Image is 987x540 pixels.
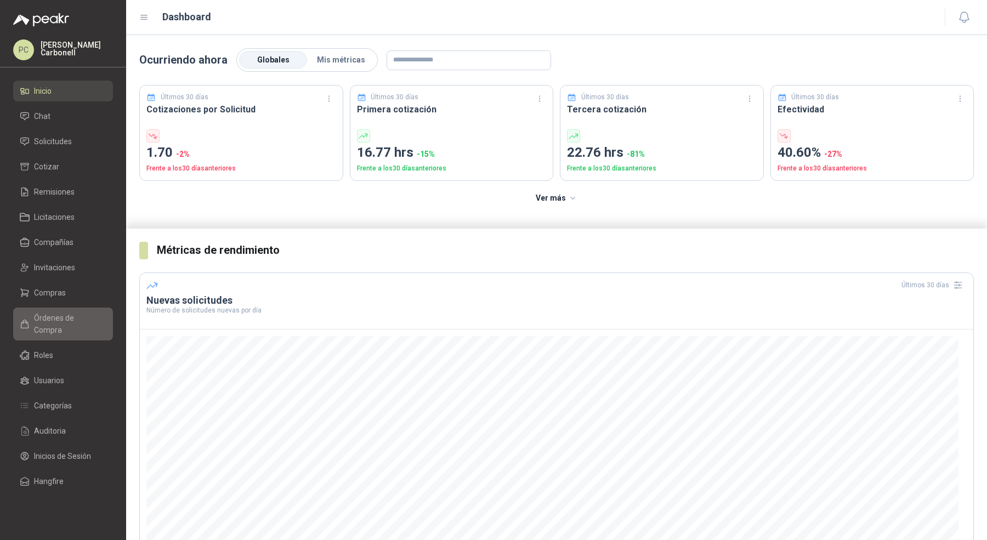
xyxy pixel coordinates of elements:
[357,143,547,163] p: 16.77 hrs
[357,103,547,116] h3: Primera cotización
[530,187,584,209] button: Ver más
[901,276,967,294] div: Últimos 30 días
[34,287,66,299] span: Compras
[567,163,757,174] p: Frente a los 30 días anteriores
[13,257,113,278] a: Invitaciones
[13,282,113,303] a: Compras
[13,420,113,441] a: Auditoria
[34,312,103,336] span: Órdenes de Compra
[581,92,629,103] p: Últimos 30 días
[13,81,113,101] a: Inicio
[13,395,113,416] a: Categorías
[34,110,50,122] span: Chat
[176,150,190,158] span: -2 %
[824,150,842,158] span: -27 %
[162,9,211,25] h1: Dashboard
[34,135,72,147] span: Solicitudes
[157,242,974,259] h3: Métricas de rendimiento
[778,143,967,163] p: 40.60%
[13,232,113,253] a: Compañías
[34,236,73,248] span: Compañías
[371,92,418,103] p: Últimos 30 días
[34,349,53,361] span: Roles
[34,425,66,437] span: Auditoria
[34,400,72,412] span: Categorías
[13,370,113,391] a: Usuarios
[13,446,113,467] a: Inicios de Sesión
[257,55,290,64] span: Globales
[146,143,336,163] p: 1.70
[146,307,967,314] p: Número de solicitudes nuevas por día
[34,262,75,274] span: Invitaciones
[13,156,113,177] a: Cotizar
[146,163,336,174] p: Frente a los 30 días anteriores
[34,85,52,97] span: Inicio
[139,52,228,69] p: Ocurriendo ahora
[34,374,64,386] span: Usuarios
[791,92,839,103] p: Últimos 30 días
[13,131,113,152] a: Solicitudes
[34,161,59,173] span: Cotizar
[778,103,967,116] h3: Efectividad
[146,294,967,307] h3: Nuevas solicitudes
[34,186,75,198] span: Remisiones
[417,150,435,158] span: -15 %
[13,106,113,127] a: Chat
[778,163,967,174] p: Frente a los 30 días anteriores
[34,475,64,487] span: Hangfire
[13,308,113,340] a: Órdenes de Compra
[13,471,113,492] a: Hangfire
[357,163,547,174] p: Frente a los 30 días anteriores
[13,13,69,26] img: Logo peakr
[13,39,34,60] div: PC
[41,41,113,56] p: [PERSON_NAME] Carbonell
[13,207,113,228] a: Licitaciones
[567,103,757,116] h3: Tercera cotización
[34,211,75,223] span: Licitaciones
[146,103,336,116] h3: Cotizaciones por Solicitud
[627,150,645,158] span: -81 %
[34,450,91,462] span: Inicios de Sesión
[13,345,113,366] a: Roles
[161,92,208,103] p: Últimos 30 días
[13,181,113,202] a: Remisiones
[317,55,365,64] span: Mis métricas
[567,143,757,163] p: 22.76 hrs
